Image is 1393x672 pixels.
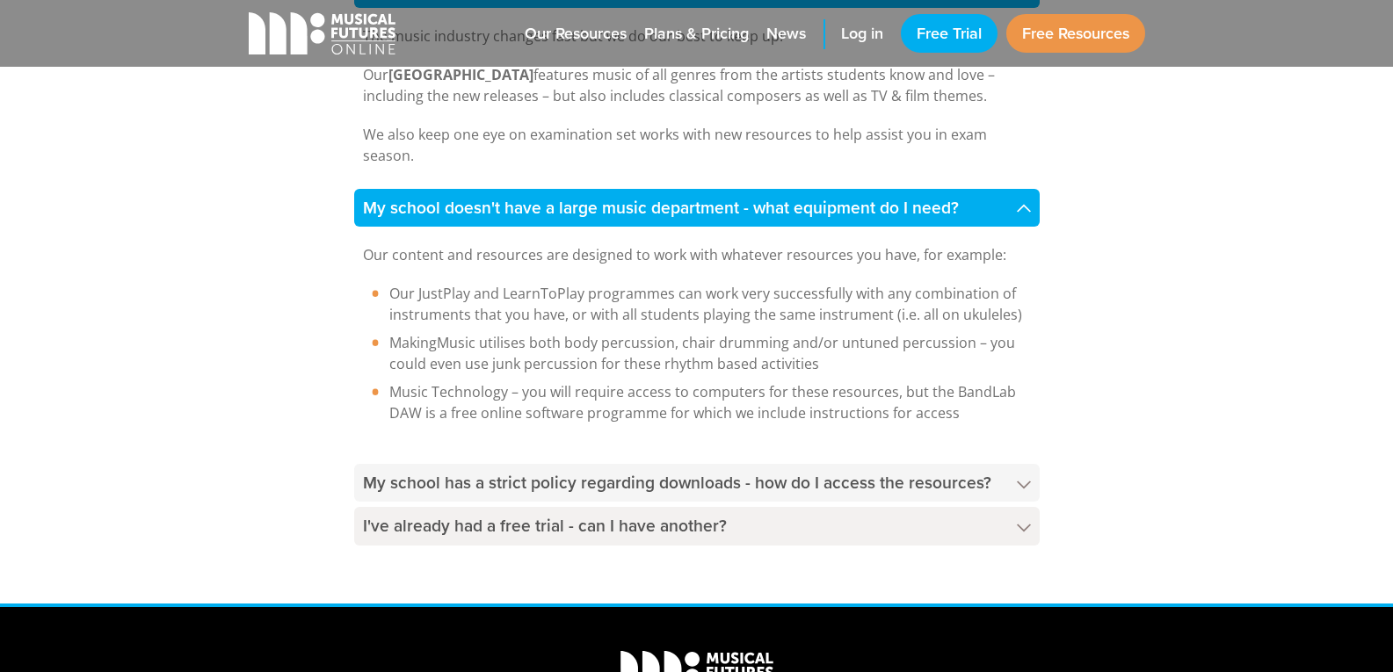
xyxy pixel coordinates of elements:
[363,283,1031,325] li: Our JustPlay and LearnToPlay programmes can work very successfully with any combination of instru...
[363,64,1031,106] p: Our features music of all genres from the artists students know and love – including the new rele...
[1006,14,1145,53] a: Free Resources
[363,124,1031,166] p: We also keep one eye on examination set works with new resources to help assist you in exam season.
[841,24,883,45] span: Log in
[354,507,1040,545] h4: I've already had a free trial - can I have another?
[363,244,1031,265] p: Our content and resources are designed to work with whatever resources you have, for example:
[644,24,749,45] span: Plans & Pricing
[525,24,627,45] span: Our Resources
[354,189,1040,227] h4: My school doesn't have a large music department - what equipment do I need?
[363,332,1031,374] li: MakingMusic utilises both body percussion, chair drumming and/or untuned percussion – you could e...
[766,24,806,45] span: News
[901,14,998,53] a: Free Trial
[388,65,533,84] strong: [GEOGRAPHIC_DATA]
[354,464,1040,502] h4: My school has a strict policy regarding downloads - how do I access the resources?
[363,381,1031,423] li: Music Technology – you will require access to computers for these resources, but the BandLab DAW ...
